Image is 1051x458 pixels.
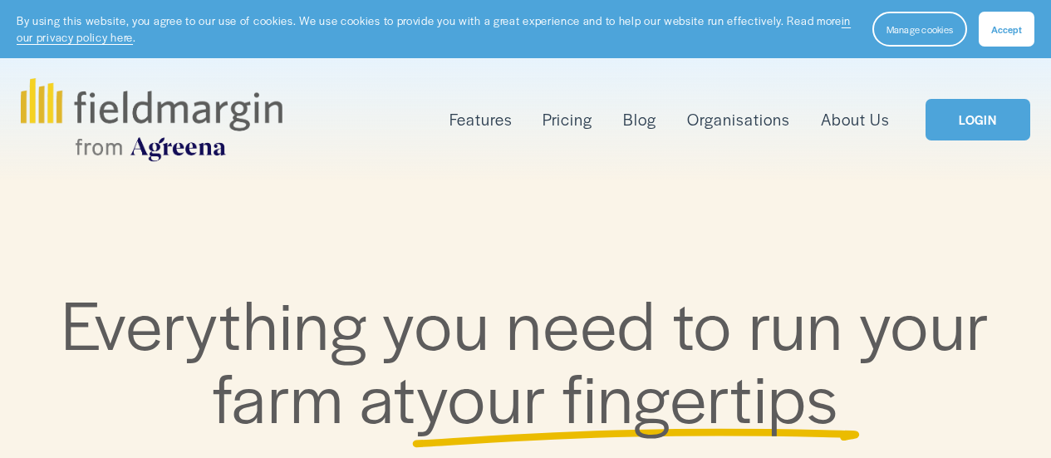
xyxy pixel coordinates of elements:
[416,348,839,443] span: your fingertips
[872,12,967,47] button: Manage cookies
[543,106,592,133] a: Pricing
[687,106,790,133] a: Organisations
[449,106,513,133] a: folder dropdown
[61,275,1006,442] span: Everything you need to run your farm at
[21,78,282,161] img: fieldmargin.com
[623,106,656,133] a: Blog
[991,22,1022,36] span: Accept
[979,12,1034,47] button: Accept
[17,12,856,45] p: By using this website, you agree to our use of cookies. We use cookies to provide you with a grea...
[821,106,890,133] a: About Us
[926,99,1030,141] a: LOGIN
[449,108,513,131] span: Features
[886,22,953,36] span: Manage cookies
[17,12,851,45] a: in our privacy policy here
